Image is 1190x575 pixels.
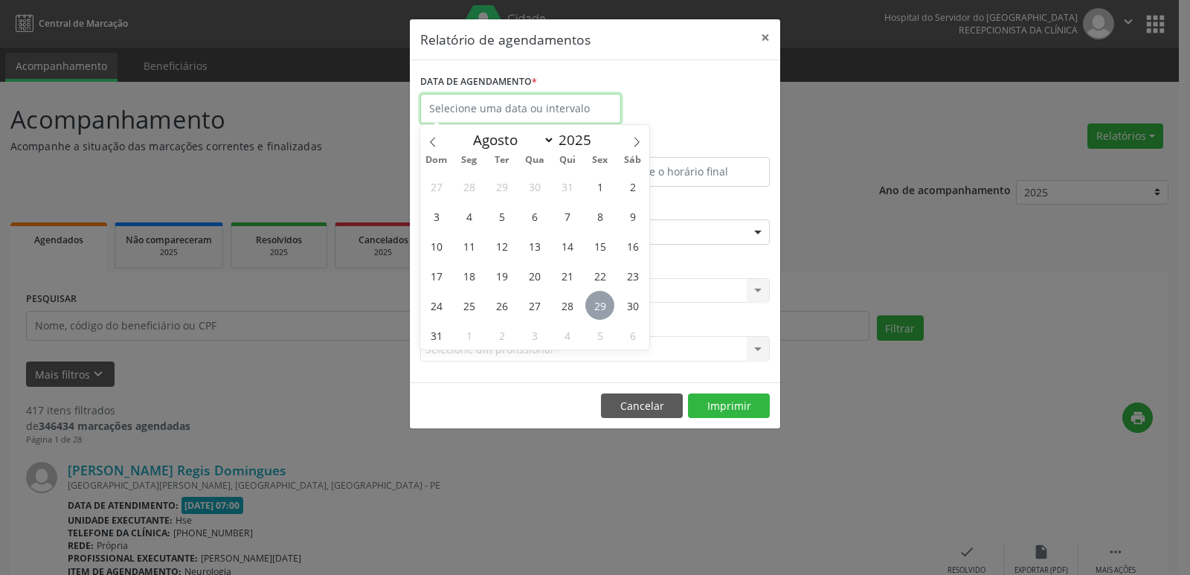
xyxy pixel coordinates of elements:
span: Sáb [617,155,649,165]
span: Agosto 26, 2025 [487,291,516,320]
span: Julho 31, 2025 [553,172,582,201]
span: Agosto 28, 2025 [553,291,582,320]
span: Agosto 27, 2025 [520,291,549,320]
span: Agosto 29, 2025 [585,291,614,320]
input: Year [555,130,604,150]
span: Setembro 3, 2025 [520,321,549,350]
span: Setembro 1, 2025 [454,321,483,350]
span: Agosto 14, 2025 [553,231,582,260]
span: Seg [453,155,486,165]
input: Selecione o horário final [599,157,770,187]
button: Close [750,19,780,56]
span: Agosto 8, 2025 [585,202,614,231]
span: Qui [551,155,584,165]
span: Agosto 25, 2025 [454,291,483,320]
span: Qua [518,155,551,165]
span: Agosto 15, 2025 [585,231,614,260]
span: Agosto 10, 2025 [422,231,451,260]
span: Agosto 1, 2025 [585,172,614,201]
label: ATÉ [599,134,770,157]
span: Agosto 16, 2025 [618,231,647,260]
span: Agosto 7, 2025 [553,202,582,231]
span: Setembro 6, 2025 [618,321,647,350]
span: Agosto 3, 2025 [422,202,451,231]
span: Agosto 12, 2025 [487,231,516,260]
span: Agosto 2, 2025 [618,172,647,201]
span: Agosto 11, 2025 [454,231,483,260]
span: Agosto 19, 2025 [487,261,516,290]
span: Sex [584,155,617,165]
span: Ter [486,155,518,165]
span: Julho 28, 2025 [454,172,483,201]
span: Agosto 13, 2025 [520,231,549,260]
span: Agosto 21, 2025 [553,261,582,290]
span: Setembro 2, 2025 [487,321,516,350]
span: Setembro 5, 2025 [585,321,614,350]
span: Agosto 31, 2025 [422,321,451,350]
select: Month [466,129,555,150]
span: Agosto 23, 2025 [618,261,647,290]
span: Agosto 9, 2025 [618,202,647,231]
span: Julho 27, 2025 [422,172,451,201]
span: Julho 30, 2025 [520,172,549,201]
span: Agosto 4, 2025 [454,202,483,231]
span: Agosto 22, 2025 [585,261,614,290]
span: Setembro 4, 2025 [553,321,582,350]
input: Selecione uma data ou intervalo [420,94,621,123]
span: Agosto 20, 2025 [520,261,549,290]
span: Dom [420,155,453,165]
button: Cancelar [601,393,683,419]
span: Agosto 5, 2025 [487,202,516,231]
span: Agosto 30, 2025 [618,291,647,320]
span: Agosto 18, 2025 [454,261,483,290]
span: Agosto 6, 2025 [520,202,549,231]
span: Julho 29, 2025 [487,172,516,201]
label: DATA DE AGENDAMENTO [420,71,537,94]
h5: Relatório de agendamentos [420,30,591,49]
span: Agosto 17, 2025 [422,261,451,290]
span: Agosto 24, 2025 [422,291,451,320]
button: Imprimir [688,393,770,419]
